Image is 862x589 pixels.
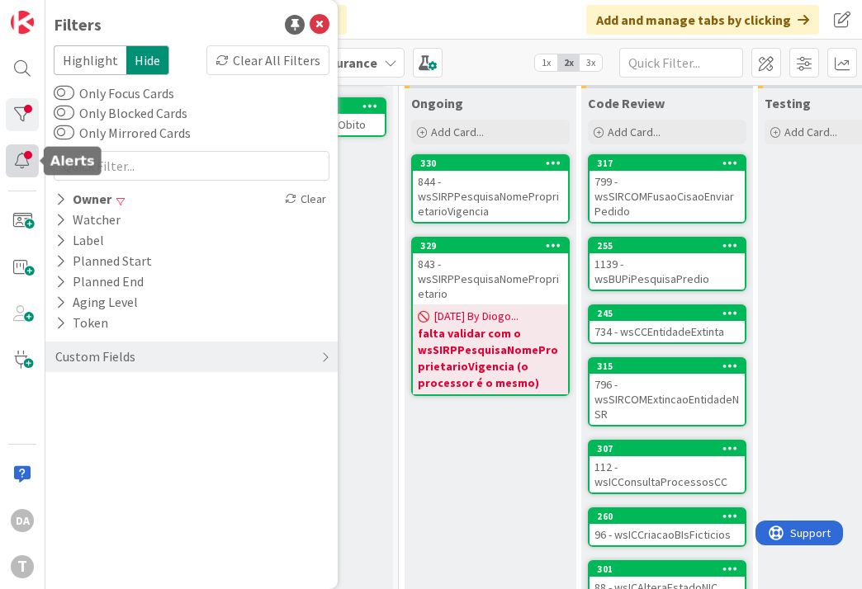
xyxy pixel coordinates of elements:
div: Filters [54,12,102,37]
div: Clear [282,189,329,210]
a: 2551139 - wsBUPiPesquisaPredio [588,237,746,291]
div: 96 - wsICCriacaoBIsFicticios [590,524,745,545]
div: T [11,555,34,578]
button: Only Mirrored Cards [54,125,74,141]
div: 317799 - wsSIRCOMFusaoCisaoEnviarPedido [590,156,745,222]
div: 307112 - wsICConsultaProcessosCC [590,441,745,492]
div: 330 [420,158,568,169]
div: Token [54,313,110,333]
div: 1139 - wsBUPiPesquisaPredio [590,253,745,290]
div: 315 [590,359,745,374]
label: Only Blocked Cards [54,103,187,123]
div: DA [11,509,34,532]
div: 796 - wsSIRCOMExtincaoEntidadeNSR [590,374,745,425]
img: Visit kanbanzone.com [11,11,34,34]
div: 255 [590,238,745,253]
div: 844 - wsSIRPPesquisaNomeProprietarioVigencia [413,171,568,222]
div: Clear All Filters [206,45,329,75]
div: Watcher [54,210,122,230]
span: Support [35,2,75,22]
div: 245 [590,306,745,321]
span: Ongoing [411,95,463,111]
button: Only Blocked Cards [54,105,74,121]
div: Planned End [54,271,145,292]
div: 329843 - wsSIRPPesquisaNomeProprietario [413,238,568,304]
div: 307 [597,443,745,455]
label: Only Focus Cards [54,83,174,103]
div: 307 [590,441,745,456]
div: 2551139 - wsBUPiPesquisaPredio [590,238,745,290]
span: Testing [765,95,811,111]
span: Code Review [588,95,665,111]
div: 843 - wsSIRPPesquisaNomeProprietario [413,253,568,304]
button: Only Focus Cards [54,85,74,101]
div: 112 - wsICConsultaProcessosCC [590,456,745,492]
a: 317799 - wsSIRCOMFusaoCisaoEnviarPedido [588,154,746,224]
div: 245734 - wsCCEntidadeExtinta [590,306,745,342]
a: 330844 - wsSIRPPesquisaNomeProprietarioVigencia [411,154,570,224]
div: 315 [597,360,745,372]
span: 3x [580,54,602,71]
span: Highlight [54,45,126,75]
span: [DATE] By Diogo... [434,308,519,325]
div: 734 - wsCCEntidadeExtinta [590,321,745,342]
input: Quick Filter... [54,151,329,181]
div: 330844 - wsSIRPPesquisaNomeProprietarioVigencia [413,156,568,222]
div: 317 [590,156,745,171]
input: Quick Filter... [619,48,743,78]
a: 245734 - wsCCEntidadeExtinta [588,304,746,344]
div: 245 [597,308,745,319]
div: 329 [420,240,568,252]
a: 329843 - wsSIRPPesquisaNomeProprietario[DATE] By Diogo...falta validar com o wsSIRPPesquisaNomePr... [411,237,570,396]
span: 2x [557,54,580,71]
b: falta validar com o wsSIRPPesquisaNomeProprietarioVigencia (o processor é o mesmo) [418,325,563,391]
label: Only Mirrored Cards [54,123,191,143]
div: 799 - wsSIRCOMFusaoCisaoEnviarPedido [590,171,745,222]
h5: Alerts [50,153,95,169]
a: 26096 - wsICCriacaoBIsFicticios [588,507,746,547]
div: 317 [597,158,745,169]
div: 330 [413,156,568,171]
div: 301 [597,563,745,575]
div: Label [54,230,106,251]
span: Add Card... [608,125,661,139]
div: 315796 - wsSIRCOMExtincaoEntidadeNSR [590,359,745,425]
span: Add Card... [431,125,484,139]
div: Planned Start [54,251,154,271]
span: 1x [535,54,557,71]
div: Owner [54,189,113,210]
div: 260 [590,509,745,524]
div: 301 [590,562,745,577]
div: 329 [413,238,568,253]
span: Add Card... [784,125,837,139]
div: Add and manage tabs by clicking [586,5,819,35]
div: 26096 - wsICCriacaoBIsFicticios [590,509,745,545]
a: 307112 - wsICConsultaProcessosCC [588,440,746,494]
div: 255 [597,240,745,252]
div: 260 [597,511,745,522]
div: Aging Level [54,292,140,313]
a: 315796 - wsSIRCOMExtincaoEntidadeNSR [588,357,746,426]
div: Custom Fields [54,346,137,367]
span: Hide [126,45,169,75]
